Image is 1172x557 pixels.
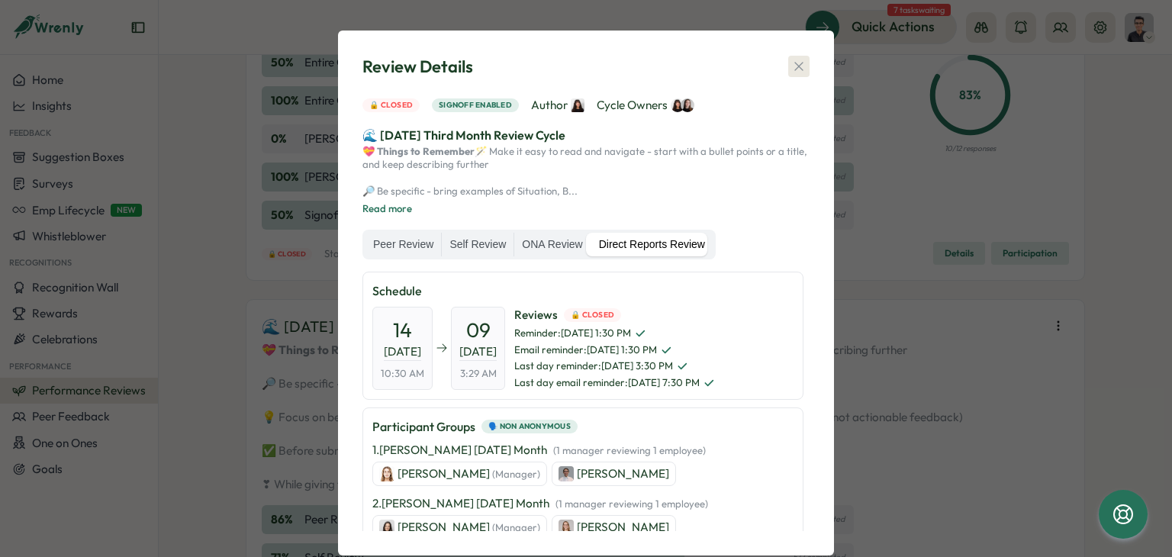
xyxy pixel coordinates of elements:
p: Schedule [372,282,794,301]
label: Direct Reports Review [591,233,713,257]
p: [PERSON_NAME] [577,465,669,482]
a: Elisabetta ​Casagrande[PERSON_NAME] (Manager) [372,515,547,539]
label: Self Review [442,233,514,257]
span: Reviews [514,307,715,324]
span: 3:29 AM [460,367,497,381]
p: Participant Groups [372,417,475,436]
span: Reminder : [DATE] 1:30 PM [514,327,715,340]
strong: 💝 Things to Remember [362,145,475,157]
label: ONA Review [514,233,590,257]
p: 🌊 [DATE] Third Month Review Cycle [362,126,810,145]
span: 10:30 AM [381,367,424,381]
span: Signoff enabled [439,99,512,111]
a: Amna Khattak[PERSON_NAME] [552,462,676,486]
span: 🔒 Closed [369,99,413,111]
span: 09 [466,317,491,343]
a: Friederike Giese[PERSON_NAME] (Manager) [372,462,547,486]
img: Kelly Rosa [671,98,684,112]
p: [PERSON_NAME] [398,465,540,482]
img: Friederike Giese [379,466,394,481]
button: Read more [362,202,412,216]
img: Kelly Rosa [571,98,584,112]
span: [DATE] [384,343,421,361]
span: ( 1 manager reviewing 1 employee ) [553,444,706,456]
span: (Manager) [492,521,540,533]
p: 🪄 Make it easy to read and navigate - start with a bullet points or a title, and keep describing ... [362,145,810,198]
p: [PERSON_NAME] [398,519,540,536]
p: 1 . [PERSON_NAME] [DATE] Month [372,442,706,459]
a: Kerstin Manninger[PERSON_NAME] [552,515,676,539]
span: 🗣️ Non Anonymous [488,420,571,433]
span: 🔒 Closed [571,309,614,321]
span: Last day email reminder : [DATE] 7:30 PM [514,376,715,390]
span: Cycle Owners [597,97,694,114]
img: Elisabetta ​Casagrande [379,520,394,535]
img: Amna Khattak [559,466,574,481]
img: Elena Ladushyna [681,98,694,112]
p: 2 . [PERSON_NAME] [DATE] Month [372,495,708,512]
span: (Manager) [492,468,540,480]
p: [PERSON_NAME] [577,519,669,536]
span: [DATE] [459,343,497,361]
span: Last day reminder : [DATE] 3:30 PM [514,359,715,373]
span: Review Details [362,55,473,79]
label: Peer Review [365,233,441,257]
img: Kerstin Manninger [559,520,574,535]
span: Email reminder : [DATE] 1:30 PM [514,343,715,357]
span: 14 [393,317,412,343]
span: Author [531,97,584,114]
span: ( 1 manager reviewing 1 employee ) [555,497,708,510]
